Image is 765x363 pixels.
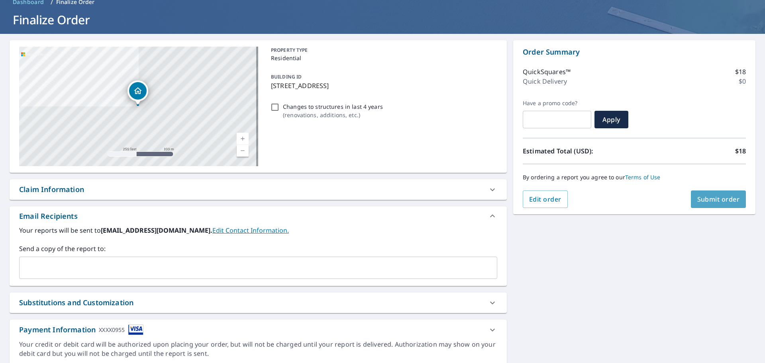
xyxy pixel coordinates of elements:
[735,67,746,77] p: $18
[237,145,249,157] a: Current Level 17, Zoom Out
[739,77,746,86] p: $0
[19,340,497,358] div: Your credit or debit card will be authorized upon placing your order, but will not be charged unt...
[271,47,494,54] p: PROPERTY TYPE
[19,297,133,308] div: Substitutions and Customization
[19,244,497,253] label: Send a copy of the report to:
[127,80,148,105] div: Dropped pin, building 1, Residential property, 4803 NW 7th St Miami, FL 33126
[19,211,78,222] div: Email Recipients
[594,111,628,128] button: Apply
[523,77,567,86] p: Quick Delivery
[523,47,746,57] p: Order Summary
[601,115,622,124] span: Apply
[523,146,634,156] p: Estimated Total (USD):
[10,206,507,226] div: Email Recipients
[19,324,143,335] div: Payment Information
[283,111,383,119] p: ( renovations, additions, etc. )
[19,226,497,235] label: Your reports will be sent to
[523,174,746,181] p: By ordering a report you agree to our
[10,179,507,200] div: Claim Information
[10,292,507,313] div: Substitutions and Customization
[99,324,125,335] div: XXXX0955
[697,195,740,204] span: Submit order
[19,184,84,195] div: Claim Information
[128,324,143,335] img: cardImage
[271,54,494,62] p: Residential
[271,73,302,80] p: BUILDING ID
[523,67,571,77] p: QuickSquares™
[212,226,289,235] a: EditContactInfo
[283,102,383,111] p: Changes to structures in last 4 years
[101,226,212,235] b: [EMAIL_ADDRESS][DOMAIN_NAME].
[523,190,568,208] button: Edit order
[10,12,755,28] h1: Finalize Order
[529,195,561,204] span: Edit order
[523,100,591,107] label: Have a promo code?
[691,190,746,208] button: Submit order
[735,146,746,156] p: $18
[10,320,507,340] div: Payment InformationXXXX0955cardImage
[237,133,249,145] a: Current Level 17, Zoom In
[271,81,494,90] p: [STREET_ADDRESS]
[625,173,661,181] a: Terms of Use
